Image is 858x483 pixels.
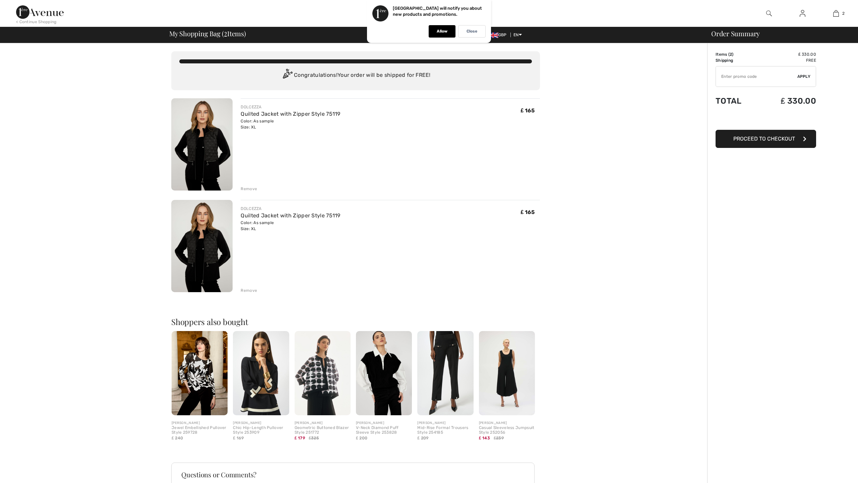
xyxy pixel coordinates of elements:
[794,9,811,18] a: Sign In
[241,220,340,232] div: Color: As sample Size: XL
[393,6,482,17] p: [GEOGRAPHIC_DATA] will notify you about new products and promotions.
[479,331,535,415] img: Casual Sleeveless Jumpsuit Style 252056
[716,130,816,148] button: Proceed to Checkout
[233,436,244,440] span: ₤ 169
[716,51,758,57] td: Items ( )
[356,331,412,415] img: V-Neck Diamond Puff Sleeve Style 253828
[417,426,473,435] div: Mid-Rise Formal Trousers Style 254185
[295,331,351,415] img: Geometric Buttoned Blazer Style 251772
[797,73,811,79] span: Apply
[758,57,816,63] td: Free
[733,136,795,142] span: Proceed to Checkout
[16,5,64,19] img: 1ère Avenue
[171,98,233,191] img: Quilted Jacket with Zipper Style 75119
[169,30,246,37] span: My Shopping Bag ( Items)
[16,19,57,25] div: < Continue Shopping
[417,421,473,426] div: [PERSON_NAME]
[479,421,535,426] div: [PERSON_NAME]
[233,426,289,435] div: Chic Hip-Length Pullover Style 253909
[241,287,257,293] div: Remove
[172,436,183,440] span: ₤ 240
[179,69,532,82] div: Congratulations! Your order will be shipped for FREE!
[224,29,227,37] span: 2
[716,90,758,112] td: Total
[766,9,772,17] img: search the website
[233,331,289,415] img: Chic Hip-Length Pullover Style 253909
[479,436,490,440] span: ₤ 143
[467,29,477,34] p: Close
[172,426,228,435] div: Jewel Embellished Pullover Style 259728
[758,90,816,112] td: ₤ 330.00
[730,52,732,57] span: 2
[295,421,351,426] div: [PERSON_NAME]
[309,435,319,441] span: ₤325
[758,51,816,57] td: ₤ 330.00
[241,186,257,192] div: Remove
[800,9,805,17] img: My Info
[488,33,509,37] span: GBP
[716,112,816,127] iframe: PayPal
[172,421,228,426] div: [PERSON_NAME]
[437,29,447,34] p: Allow
[241,206,340,212] div: DOLCEZZA
[171,318,540,326] h2: Shoppers also bought
[241,104,340,110] div: DOLCEZZA
[172,331,228,415] img: Jewel Embellished Pullover Style 259728
[819,9,852,17] a: 2
[181,471,525,478] h3: Questions or Comments?
[417,436,428,440] span: ₤ 209
[241,212,340,219] a: Quilted Jacket with Zipper Style 75119
[716,66,797,87] input: Promo code
[233,421,289,426] div: [PERSON_NAME]
[295,426,351,435] div: Geometric Buttoned Blazer Style 251772
[356,436,367,440] span: ₤ 200
[281,69,294,82] img: Congratulation2.svg
[494,435,504,441] span: ₤239
[521,107,535,114] span: ₤ 165
[833,9,839,17] img: My Bag
[479,426,535,435] div: Casual Sleeveless Jumpsuit Style 252056
[241,118,340,130] div: Color: As sample Size: XL
[356,426,412,435] div: V-Neck Diamond Puff Sleeve Style 253828
[417,331,473,415] img: Mid-Rise Formal Trousers Style 254185
[488,33,498,38] img: UK Pound
[171,200,233,292] img: Quilted Jacket with Zipper Style 75119
[716,57,758,63] td: Shipping
[842,10,845,16] span: 2
[521,209,535,215] span: ₤ 165
[241,111,340,117] a: Quilted Jacket with Zipper Style 75119
[356,421,412,426] div: [PERSON_NAME]
[703,30,854,37] div: Order Summary
[513,33,522,37] span: EN
[295,436,305,440] span: ₤ 179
